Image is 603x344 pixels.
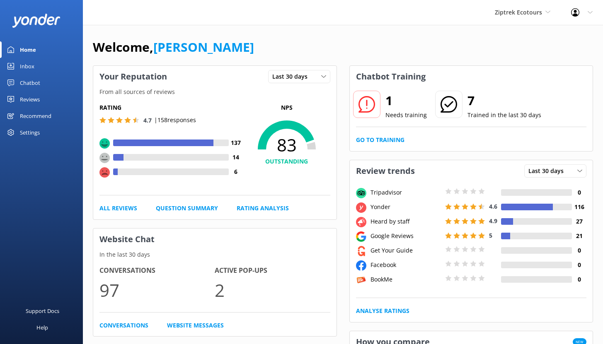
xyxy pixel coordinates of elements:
div: BookMe [368,275,443,284]
img: yonder-white-logo.png [12,14,60,27]
h4: 21 [572,231,586,241]
span: 4.6 [489,202,497,210]
h1: Welcome, [93,37,254,57]
p: 2 [215,276,330,304]
a: All Reviews [99,204,137,213]
h4: 6 [229,167,243,176]
h4: 0 [572,260,586,269]
h2: 7 [467,91,541,111]
a: Analyse Ratings [356,306,409,315]
div: Home [20,41,36,58]
span: 83 [243,135,330,155]
div: Get Your Guide [368,246,443,255]
p: | 158 responses [154,115,196,125]
p: Needs training [385,111,427,120]
a: Conversations [99,321,148,330]
h4: 137 [229,138,243,147]
span: Ziptrek Ecotours [495,8,542,16]
h4: Conversations [99,265,215,276]
h4: 27 [572,217,586,226]
div: Yonder [368,202,443,212]
p: NPS [243,103,330,112]
h3: Review trends [350,160,421,182]
h2: 1 [385,91,427,111]
h4: 0 [572,246,586,255]
h4: OUTSTANDING [243,157,330,166]
div: Help [36,319,48,336]
span: 4.7 [143,116,152,124]
a: [PERSON_NAME] [153,38,254,55]
span: 5 [489,231,492,239]
div: Inbox [20,58,34,75]
a: Rating Analysis [237,204,289,213]
a: Website Messages [167,321,224,330]
div: Settings [20,124,40,141]
span: 4.9 [489,217,497,225]
h4: Active Pop-ups [215,265,330,276]
p: From all sources of reviews [93,87,337,96]
div: Google Reviews [368,231,443,241]
div: Support Docs [26,303,59,319]
span: Last 30 days [272,72,312,81]
div: Heard by staff [368,217,443,226]
a: Go to Training [356,135,404,144]
span: Last 30 days [528,166,569,176]
p: In the last 30 days [93,250,337,259]
div: Reviews [20,91,40,108]
a: Question Summary [156,204,218,213]
h3: Your Reputation [93,66,173,87]
h5: Rating [99,103,243,112]
div: Facebook [368,260,443,269]
p: 97 [99,276,215,304]
h4: 0 [572,188,586,197]
div: Tripadvisor [368,188,443,197]
h4: 116 [572,202,586,212]
div: Recommend [20,108,51,124]
h3: Chatbot Training [350,66,432,87]
div: Chatbot [20,75,40,91]
h3: Website Chat [93,229,337,250]
p: Trained in the last 30 days [467,111,541,120]
h4: 14 [229,153,243,162]
h4: 0 [572,275,586,284]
